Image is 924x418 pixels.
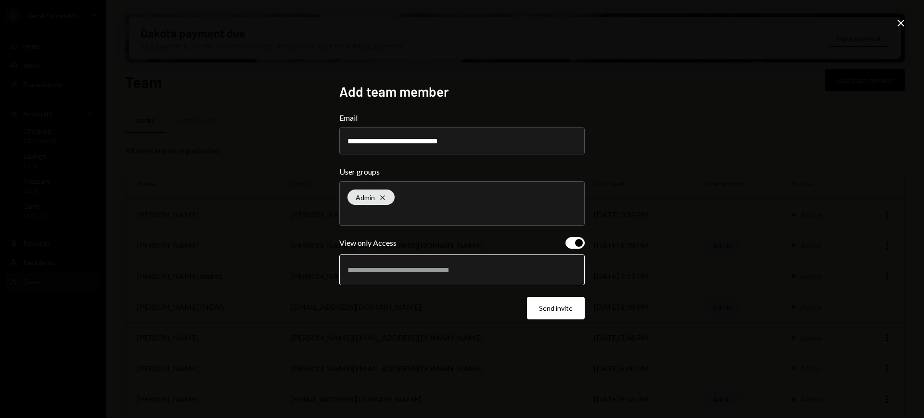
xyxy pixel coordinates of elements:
[339,166,585,177] label: User groups
[339,237,397,249] div: View only Access
[527,297,585,319] button: Send invite
[339,112,585,124] label: Email
[347,190,395,205] div: Admin
[339,82,585,101] h2: Add team member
